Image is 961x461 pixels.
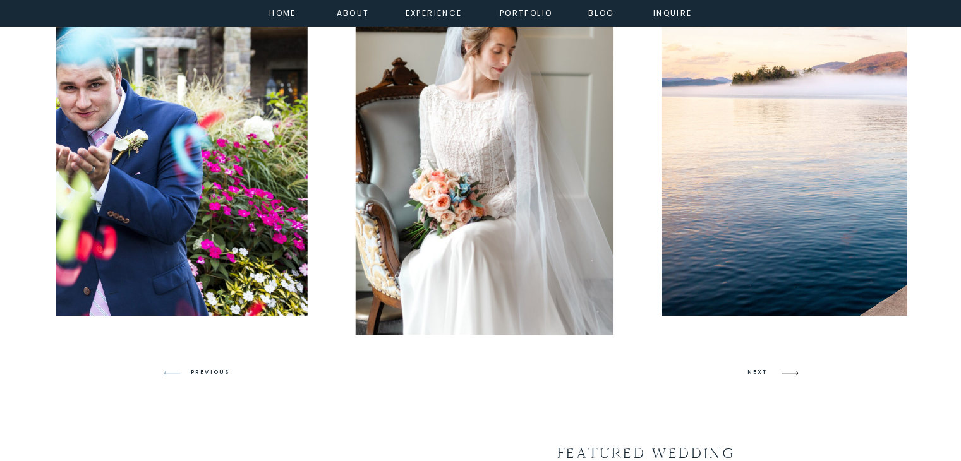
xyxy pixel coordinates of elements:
a: portfolio [499,6,553,18]
a: home [266,6,300,18]
a: about [337,6,365,18]
a: inquire [650,6,696,18]
a: Blog [579,6,624,18]
h3: PREVIOUS [191,367,239,378]
h3: NEXT [747,367,771,378]
a: experience [406,6,457,18]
